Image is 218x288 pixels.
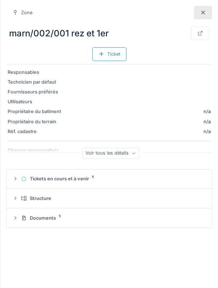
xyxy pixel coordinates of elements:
[21,175,203,182] div: Tickets en cours et à venir
[21,9,32,16] div: Zone
[9,211,209,225] summary: Documents1
[8,108,62,115] div: Propriétaire du batiment
[8,98,62,105] div: Utilisateurs
[6,24,212,43] div: marn/002/001 rez et 1er
[92,47,126,61] div: Ticket
[8,88,62,95] div: Fournisseurs préférés
[65,128,211,135] div: n/a
[9,192,209,205] summary: Structure
[21,195,203,202] div: Structure
[8,128,62,135] div: Réf. cadastre
[82,148,139,159] div: Voir tous les détails
[21,215,203,221] div: Documents
[8,118,62,125] div: Propriétaire du terrain
[8,79,62,85] div: Technicien par défaut
[65,118,211,125] div: n/a
[8,69,62,76] div: Responsables
[9,172,209,186] summary: Tickets en cours et à venir1
[203,108,211,115] div: n/a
